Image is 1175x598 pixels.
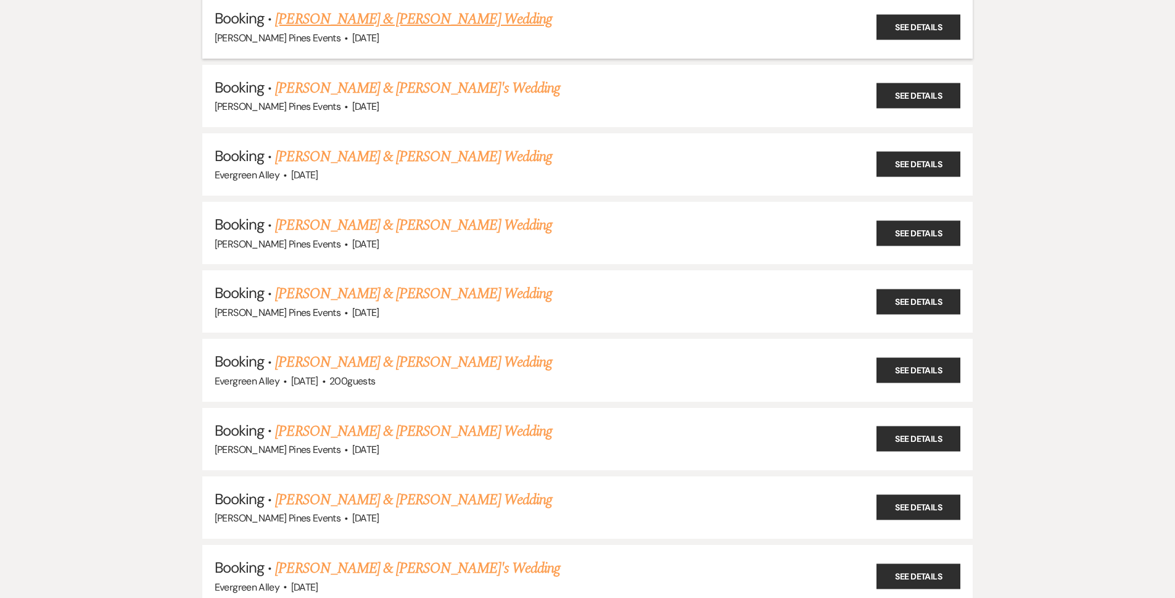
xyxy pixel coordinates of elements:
span: Booking [215,9,264,28]
a: See Details [876,152,960,177]
span: [DATE] [291,375,318,388]
span: 200 guests [329,375,375,388]
a: [PERSON_NAME] & [PERSON_NAME] Wedding [275,146,551,168]
span: [PERSON_NAME] Pines Events [215,443,340,456]
a: See Details [876,15,960,40]
a: [PERSON_NAME] & [PERSON_NAME] Wedding [275,420,551,442]
a: See Details [876,220,960,246]
a: See Details [876,426,960,452]
span: [DATE] [352,31,379,44]
span: Booking [215,558,264,577]
a: See Details [876,563,960,589]
span: Booking [215,352,264,371]
a: See Details [876,83,960,109]
span: [DATE] [352,238,379,251]
a: [PERSON_NAME] & [PERSON_NAME] Wedding [275,489,551,511]
a: [PERSON_NAME] & [PERSON_NAME]'s Wedding [275,557,560,579]
a: [PERSON_NAME] & [PERSON_NAME] Wedding [275,351,551,373]
span: Booking [215,283,264,302]
span: [DATE] [291,581,318,594]
span: Booking [215,146,264,165]
span: [DATE] [352,512,379,525]
a: [PERSON_NAME] & [PERSON_NAME] Wedding [275,283,551,305]
span: [PERSON_NAME] Pines Events [215,512,340,525]
span: [DATE] [291,168,318,181]
span: [DATE] [352,306,379,319]
a: [PERSON_NAME] & [PERSON_NAME] Wedding [275,8,551,30]
a: [PERSON_NAME] & [PERSON_NAME]'s Wedding [275,77,560,99]
span: Evergreen Alley [215,168,279,181]
span: Booking [215,421,264,440]
span: Booking [215,78,264,97]
span: Booking [215,489,264,509]
span: Booking [215,215,264,234]
span: [PERSON_NAME] Pines Events [215,306,340,319]
a: See Details [876,289,960,314]
span: Evergreen Alley [215,375,279,388]
span: [PERSON_NAME] Pines Events [215,100,340,113]
a: [PERSON_NAME] & [PERSON_NAME] Wedding [275,214,551,236]
a: See Details [876,495,960,520]
span: [DATE] [352,443,379,456]
span: [PERSON_NAME] Pines Events [215,31,340,44]
span: Evergreen Alley [215,581,279,594]
a: See Details [876,357,960,383]
span: [PERSON_NAME] Pines Events [215,238,340,251]
span: [DATE] [352,100,379,113]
